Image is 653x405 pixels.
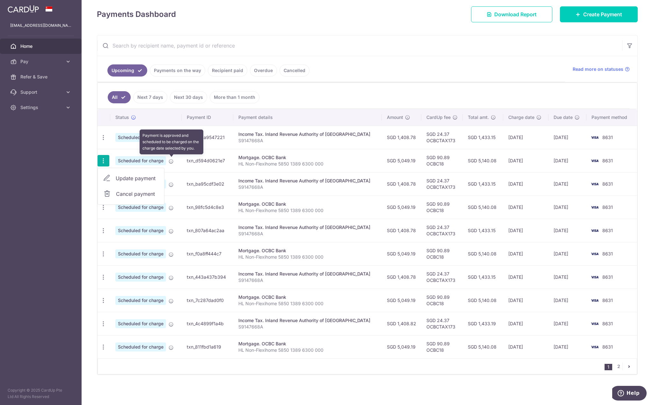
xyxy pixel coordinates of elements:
span: Home [20,43,62,49]
td: SGD 1,408.78 [382,172,421,195]
span: 8631 [602,274,613,280]
td: [DATE] [548,219,586,242]
p: [EMAIL_ADDRESS][DOMAIN_NAME] [10,22,71,29]
td: SGD 5,049.19 [382,195,421,219]
img: Bank Card [588,297,601,304]
div: Mortgage. OCBC Bank [238,341,377,347]
span: Scheduled for charge [115,133,166,142]
span: Refer & Save [20,74,62,80]
span: Total amt. [468,114,489,121]
p: S9147668A [238,277,377,283]
div: Mortgage. OCBC Bank [238,201,377,207]
span: Charge date [508,114,534,121]
td: SGD 5,049.19 [382,242,421,265]
td: SGD 90.89 OCBC18 [421,149,463,172]
td: [DATE] [548,172,586,195]
td: [DATE] [503,149,548,172]
td: txn_811fbd1a619 [182,335,233,358]
img: Bank Card [588,180,601,188]
a: Payments on the way [150,64,205,77]
span: CardUp fee [426,114,451,121]
th: Payment method [586,109,637,126]
td: [DATE] [503,219,548,242]
td: [DATE] [503,312,548,335]
h4: Payments Dashboard [97,9,176,20]
td: SGD 1,408.78 [382,219,421,242]
p: HL Non-Flexihome 5850 1389 6300 000 [238,161,377,167]
span: 8631 [602,204,613,210]
td: [DATE] [503,126,548,149]
div: Income Tax. Inland Revenue Authority of [GEOGRAPHIC_DATA] [238,317,377,324]
td: SGD 24.37 OCBCTAX173 [421,219,463,242]
span: Support [20,89,62,95]
li: 1 [605,364,612,370]
td: [DATE] [548,289,586,312]
th: Payment details [233,109,382,126]
td: SGD 1,433.15 [463,265,503,289]
td: SGD 5,140.08 [463,289,503,312]
td: SGD 5,049.19 [382,289,421,312]
td: SGD 5,049.19 [382,335,421,358]
img: Bank Card [588,157,601,165]
p: HL Non-Flexihome 5850 1389 6300 000 [238,254,377,260]
td: [DATE] [503,335,548,358]
td: SGD 1,408.78 [382,265,421,289]
nav: pager [605,359,637,374]
td: [DATE] [548,242,586,265]
a: More than 1 month [210,91,259,103]
p: S9147668A [238,324,377,330]
td: [DATE] [503,265,548,289]
td: txn_443a437b394 [182,265,233,289]
span: 8631 [602,181,613,187]
span: Due date [554,114,573,121]
td: SGD 90.89 OCBC18 [421,195,463,219]
span: Scheduled for charge [115,273,166,282]
img: Bank Card [588,273,601,281]
p: HL Non-Flexihome 5850 1389 6300 000 [238,347,377,353]
img: CardUp [8,5,39,13]
a: Cancelled [279,64,309,77]
div: Income Tax. Inland Revenue Authority of [GEOGRAPHIC_DATA] [238,271,377,277]
a: Download Report [471,6,552,22]
p: HL Non-Flexihome 5850 1389 6300 000 [238,300,377,307]
td: [DATE] [548,149,586,172]
td: SGD 1,408.78 [382,126,421,149]
a: 2 [615,363,622,370]
div: Income Tax. Inland Revenue Authority of [GEOGRAPHIC_DATA] [238,224,377,231]
div: Mortgage. OCBC Bank [238,154,377,161]
div: Income Tax. Inland Revenue Authority of [GEOGRAPHIC_DATA] [238,131,377,137]
td: [DATE] [503,195,548,219]
img: Bank Card [588,320,601,328]
div: Payment is approved and scheduled to be charged on the charge date selected by you. [140,129,203,154]
span: 8631 [602,251,613,256]
td: SGD 90.89 OCBC18 [421,242,463,265]
span: Read more on statuses [573,66,623,72]
span: 8631 [602,321,613,326]
td: SGD 24.37 OCBCTAX173 [421,312,463,335]
td: SGD 24.37 OCBCTAX173 [421,126,463,149]
span: Scheduled for charge [115,226,166,235]
img: Bank Card [588,203,601,211]
td: txn_807a64ac2aa [182,219,233,242]
td: SGD 1,433.19 [463,312,503,335]
td: txn_7c287dad0f0 [182,289,233,312]
a: Upcoming [107,64,147,77]
td: SGD 5,140.08 [463,335,503,358]
a: All [108,91,131,103]
span: Pay [20,58,62,65]
td: [DATE] [548,265,586,289]
a: Create Payment [560,6,638,22]
td: [DATE] [548,195,586,219]
span: Amount [387,114,403,121]
td: txn_d4aa9547221 [182,126,233,149]
td: [DATE] [503,289,548,312]
img: Bank Card [588,134,601,141]
td: SGD 24.37 OCBCTAX173 [421,172,463,195]
span: Download Report [494,11,537,18]
td: txn_ba95cdf3e02 [182,172,233,195]
img: Bank Card [588,250,601,258]
a: Next 7 days [133,91,167,103]
td: [DATE] [548,312,586,335]
span: 8631 [602,298,613,303]
td: SGD 1,433.15 [463,172,503,195]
